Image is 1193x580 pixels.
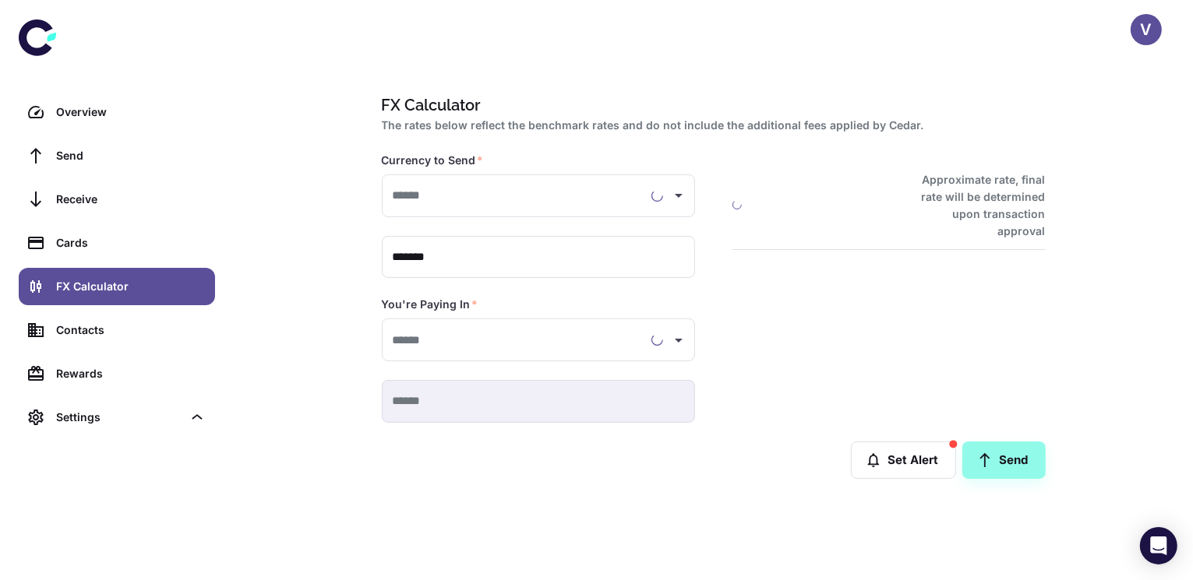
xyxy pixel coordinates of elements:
[56,409,182,426] div: Settings
[19,181,215,218] a: Receive
[962,441,1046,479] a: Send
[56,191,206,208] div: Receive
[19,93,215,131] a: Overview
[56,365,206,382] div: Rewards
[19,224,215,262] a: Cards
[1140,527,1177,564] div: Open Intercom Messenger
[19,268,215,305] a: FX Calculator
[19,311,215,349] a: Contacts
[382,153,484,168] label: Currency to Send
[56,147,206,164] div: Send
[1131,14,1162,45] button: V
[382,297,478,312] label: You're Paying In
[19,399,215,436] div: Settings
[56,104,206,121] div: Overview
[668,329,690,351] button: Open
[56,234,206,251] div: Cards
[905,171,1046,240] h6: Approximate rate, final rate will be determined upon transaction approval
[19,137,215,174] a: Send
[382,93,1039,117] h1: FX Calculator
[668,185,690,206] button: Open
[56,278,206,295] div: FX Calculator
[56,322,206,339] div: Contacts
[19,355,215,392] a: Rewards
[851,441,956,479] button: Set Alert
